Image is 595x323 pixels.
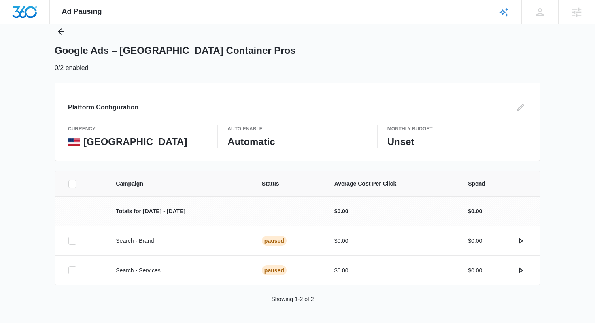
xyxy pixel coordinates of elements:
p: Unset [387,136,527,148]
p: $0.00 [334,207,449,216]
button: Edit [514,101,527,114]
p: $0.00 [468,207,482,216]
p: 0/2 enabled [55,63,89,73]
button: actions.activate [514,234,527,247]
img: United States [68,138,80,146]
span: Spend [468,180,527,188]
span: Average Cost Per Click [334,180,449,188]
button: actions.activate [514,264,527,277]
p: currency [68,125,208,133]
span: Status [262,180,315,188]
p: $0.00 [468,266,482,275]
h1: Google Ads – [GEOGRAPHIC_DATA] Container Pros [55,45,296,57]
p: $0.00 [468,237,482,245]
p: $0.00 [334,237,449,245]
h3: Platform Configuration [68,103,138,112]
p: Auto Enable [227,125,367,133]
button: Back [55,25,68,38]
span: Ad Pausing [62,7,102,16]
span: Campaign [116,180,242,188]
p: [GEOGRAPHIC_DATA] [83,136,187,148]
p: Showing 1-2 of 2 [271,295,314,304]
p: $0.00 [334,266,449,275]
p: Search - Brand [116,237,242,245]
div: Paused [262,265,287,275]
div: Paused [262,236,287,246]
p: Totals for [DATE] - [DATE] [116,207,242,216]
p: Search - Services [116,266,242,275]
p: Automatic [227,136,367,148]
p: Monthly Budget [387,125,527,133]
